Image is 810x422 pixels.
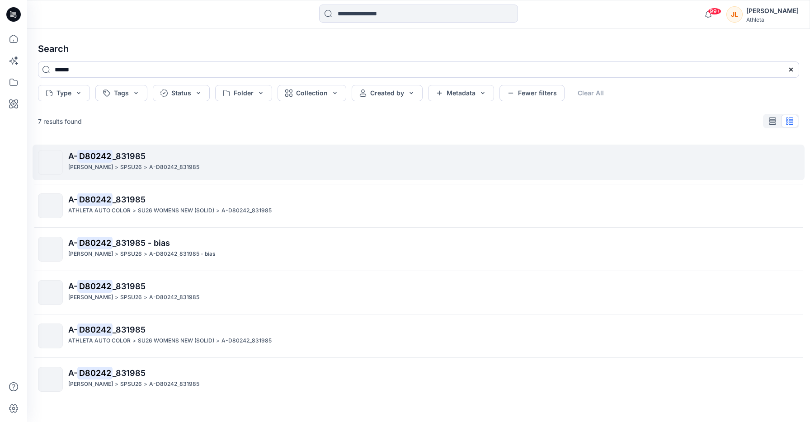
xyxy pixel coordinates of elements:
p: > [144,293,147,302]
button: Collection [278,85,346,101]
p: > [144,380,147,389]
span: A- [68,325,77,334]
p: > [132,206,136,216]
span: 99+ [708,8,721,15]
button: Metadata [428,85,494,101]
button: Tags [95,85,147,101]
p: KYUNG SEUNG [68,380,113,389]
p: ATHLETA AUTO COLOR [68,206,131,216]
p: KYUNG SEUNG [68,293,113,302]
button: Folder [215,85,272,101]
span: _831985 [113,195,146,204]
button: Status [153,85,210,101]
a: A-D80242_831985[PERSON_NAME]>SPSU26>A-D80242_831985 [33,275,805,310]
p: A-D80242_831985 [149,380,199,389]
mark: D80242 [77,150,113,162]
p: SU26 WOMENS NEW (SOLID) [138,336,214,346]
p: SPSU26 [120,293,142,302]
p: > [216,206,220,216]
mark: D80242 [77,366,113,379]
p: SPSU26 [120,163,142,172]
p: > [216,336,220,346]
div: JL [726,6,743,23]
a: A-D80242_831985[PERSON_NAME]>SPSU26>A-D80242_831985 [33,145,805,180]
p: A-D80242_831985 - bias [149,249,215,259]
span: A- [68,368,77,378]
p: > [144,163,147,172]
button: Type [38,85,90,101]
h4: Search [31,36,806,61]
p: SPSU26 [120,380,142,389]
p: KYUNG SEUNG [68,249,113,259]
button: Created by [352,85,423,101]
a: A-D80242_831985[PERSON_NAME]>SPSU26>A-D80242_831985 [33,361,805,397]
span: _831985 [113,281,146,291]
span: A- [68,281,77,291]
span: A- [68,195,77,204]
div: [PERSON_NAME] [746,5,799,16]
p: A-D80242_831985 [149,293,199,302]
p: ATHLETA AUTO COLOR [68,336,131,346]
span: _831985 [113,368,146,378]
p: A-D80242_831985 [149,163,199,172]
p: A-D80242_831985 [221,206,272,216]
mark: D80242 [77,193,113,206]
span: _831985 - bias [113,238,170,248]
p: > [115,380,118,389]
p: A-D80242_831985 [221,336,272,346]
p: > [115,163,118,172]
a: A-D80242_831985ATHLETA AUTO COLOR>SU26 WOMENS NEW (SOLID)>A-D80242_831985 [33,188,805,224]
span: _831985 [113,151,146,161]
p: > [115,293,118,302]
mark: D80242 [77,323,113,336]
a: A-D80242_831985 - bias[PERSON_NAME]>SPSU26>A-D80242_831985 - bias [33,231,805,267]
div: Athleta [746,16,799,23]
p: KYUNG SEUNG [68,163,113,172]
p: SPSU26 [120,249,142,259]
p: > [132,336,136,346]
p: SU26 WOMENS NEW (SOLID) [138,206,214,216]
mark: D80242 [77,280,113,292]
span: A- [68,238,77,248]
span: _831985 [113,325,146,334]
mark: D80242 [77,236,113,249]
span: A- [68,151,77,161]
a: A-D80242_831985ATHLETA AUTO COLOR>SU26 WOMENS NEW (SOLID)>A-D80242_831985 [33,318,805,354]
p: 7 results found [38,117,82,126]
p: > [115,249,118,259]
p: > [144,249,147,259]
button: Fewer filters [499,85,565,101]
